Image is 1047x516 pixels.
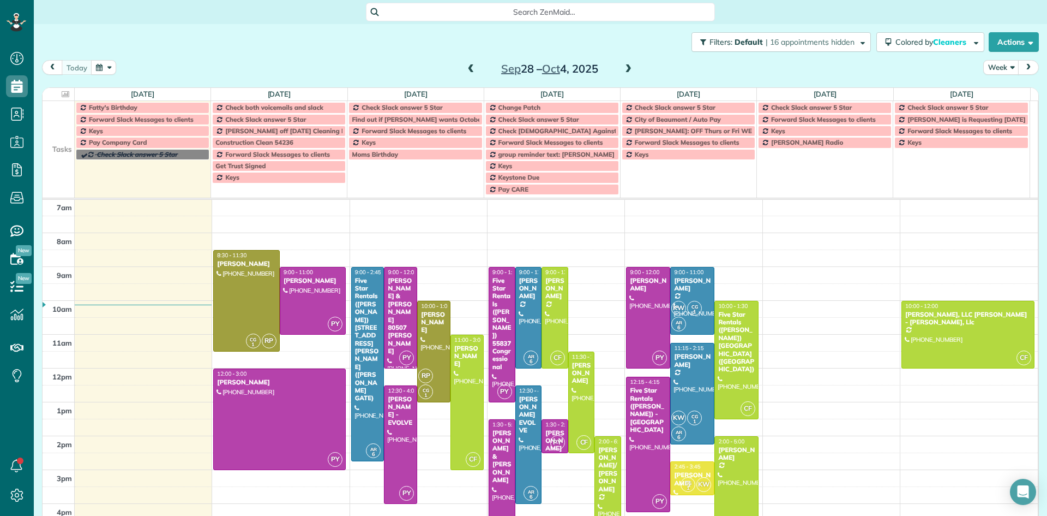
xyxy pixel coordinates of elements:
[771,127,785,135] span: Keys
[16,245,32,256] span: New
[691,304,698,310] span: CG
[498,127,657,135] span: Check [DEMOGRAPHIC_DATA] Against Spreadsheet
[635,103,715,111] span: Check Slack answer 5 Star
[814,90,837,98] a: [DATE]
[691,32,871,52] button: Filters: Default | 16 appointments hidden
[673,471,711,487] div: [PERSON_NAME]
[686,32,871,52] a: Filters: Default | 16 appointments hidden
[225,127,375,135] span: [PERSON_NAME] off [DATE] Cleaning Restaurant
[57,406,72,415] span: 1pm
[905,303,938,310] span: 10:00 - 12:00
[216,378,342,386] div: [PERSON_NAME]
[284,269,313,276] span: 9:00 - 11:00
[497,384,512,399] span: PY
[131,90,154,98] a: [DATE]
[328,317,342,331] span: PY
[907,103,988,111] span: Check Slack answer 5 Star
[550,435,565,450] span: PY
[630,269,659,276] span: 9:00 - 12:00
[268,90,291,98] a: [DATE]
[652,494,667,509] span: PY
[352,150,398,158] span: Moms Birthday
[420,311,447,334] div: [PERSON_NAME]
[355,269,381,276] span: 9:00 - 2:45
[328,452,342,467] span: PY
[387,395,414,427] div: [PERSON_NAME] - EVOLVE
[404,90,428,98] a: [DATE]
[352,115,520,123] span: Find out if [PERSON_NAME] wants October she cancels
[418,369,433,383] span: RP
[550,351,565,365] span: CF
[57,203,72,212] span: 7am
[246,340,260,350] small: 1
[388,387,417,394] span: 12:30 - 4:00
[685,480,691,486] span: CG
[89,138,147,146] span: Pay Company Card
[983,60,1019,75] button: Week
[576,435,591,450] span: CF
[672,432,685,443] small: 6
[215,138,293,146] span: Construction Clean 54236
[370,446,377,452] span: AR
[492,429,512,484] div: [PERSON_NAME] & [PERSON_NAME]
[907,127,1012,135] span: Forward Slack Messages to clients
[501,62,521,75] span: Sep
[545,421,571,428] span: 1:30 - 2:30
[387,277,414,355] div: [PERSON_NAME] & [PERSON_NAME] 80507 [PERSON_NAME]
[492,269,519,276] span: 9:00 - 1:00
[16,273,32,284] span: New
[635,115,721,123] span: City of Beaumont / Auto Pay
[419,390,432,401] small: 1
[671,301,686,316] span: KW
[629,277,667,293] div: [PERSON_NAME]
[677,90,700,98] a: [DATE]
[217,252,246,259] span: 8:30 - 11:30
[498,185,528,193] span: Pay CARE
[388,269,417,276] span: 9:00 - 12:00
[528,353,534,359] span: AR
[97,150,177,158] span: Check Slack answer 5 Star
[482,63,618,75] h2: 28 – 4, 2025
[466,452,480,467] span: CF
[771,115,876,123] span: Forward Slack Messages to clients
[718,311,755,373] div: Five Star Rentals ([PERSON_NAME]) [GEOGRAPHIC_DATA] ([GEOGRAPHIC_DATA])
[52,305,72,313] span: 10am
[635,127,767,135] span: [PERSON_NAME]: OFF Thurs or Fri WEEKLY
[215,162,266,170] span: Get Trust Signed
[42,60,63,75] button: prev
[718,438,744,445] span: 2:00 - 5:00
[225,103,323,111] span: Check both voicemails and slack
[895,37,970,47] span: Colored by
[362,103,442,111] span: Check Slack answer 5 Star
[498,138,603,146] span: Forward Slack Messages to clients
[540,90,564,98] a: [DATE]
[629,387,667,434] div: Five Star Rentals ([PERSON_NAME]) - [GEOGRAPHIC_DATA]
[545,429,565,484] div: [PERSON_NAME] & [PERSON_NAME]
[362,127,466,135] span: Forward Slack Messages to clients
[498,150,615,158] span: group reminder text: [PERSON_NAME]
[399,351,414,365] span: PY
[519,395,539,435] div: [PERSON_NAME] EVOLVE
[635,138,739,146] span: Forward Slack Messages to clients
[498,162,513,170] span: Keys
[691,413,698,419] span: CG
[766,37,855,47] span: | 16 appointments hidden
[673,353,711,369] div: [PERSON_NAME]
[673,277,711,293] div: [PERSON_NAME]
[718,303,748,310] span: 10:00 - 1:30
[498,115,579,123] span: Check Slack answer 5 Star
[454,336,484,343] span: 11:00 - 3:00
[519,277,539,300] div: [PERSON_NAME]
[771,138,843,146] span: [PERSON_NAME] Radio
[598,446,618,493] div: [PERSON_NAME]/ [PERSON_NAME]
[423,387,429,393] span: CG
[572,353,601,360] span: 11:30 - 2:30
[421,303,450,310] span: 10:00 - 1:00
[1018,60,1039,75] button: next
[630,378,659,385] span: 12:15 - 4:15
[672,323,685,333] small: 6
[671,411,686,425] span: KW
[57,474,72,483] span: 3pm
[674,269,703,276] span: 9:00 - 11:00
[933,37,968,47] span: Cleaners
